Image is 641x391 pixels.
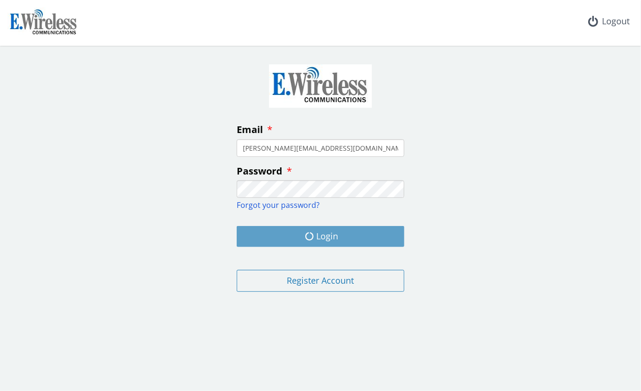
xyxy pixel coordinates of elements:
[237,270,404,292] button: Register Account
[237,123,263,136] span: Email
[237,165,282,177] span: Password
[237,226,404,247] button: Login
[237,139,404,157] input: enter your email address
[237,200,320,210] a: Forgot your password?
